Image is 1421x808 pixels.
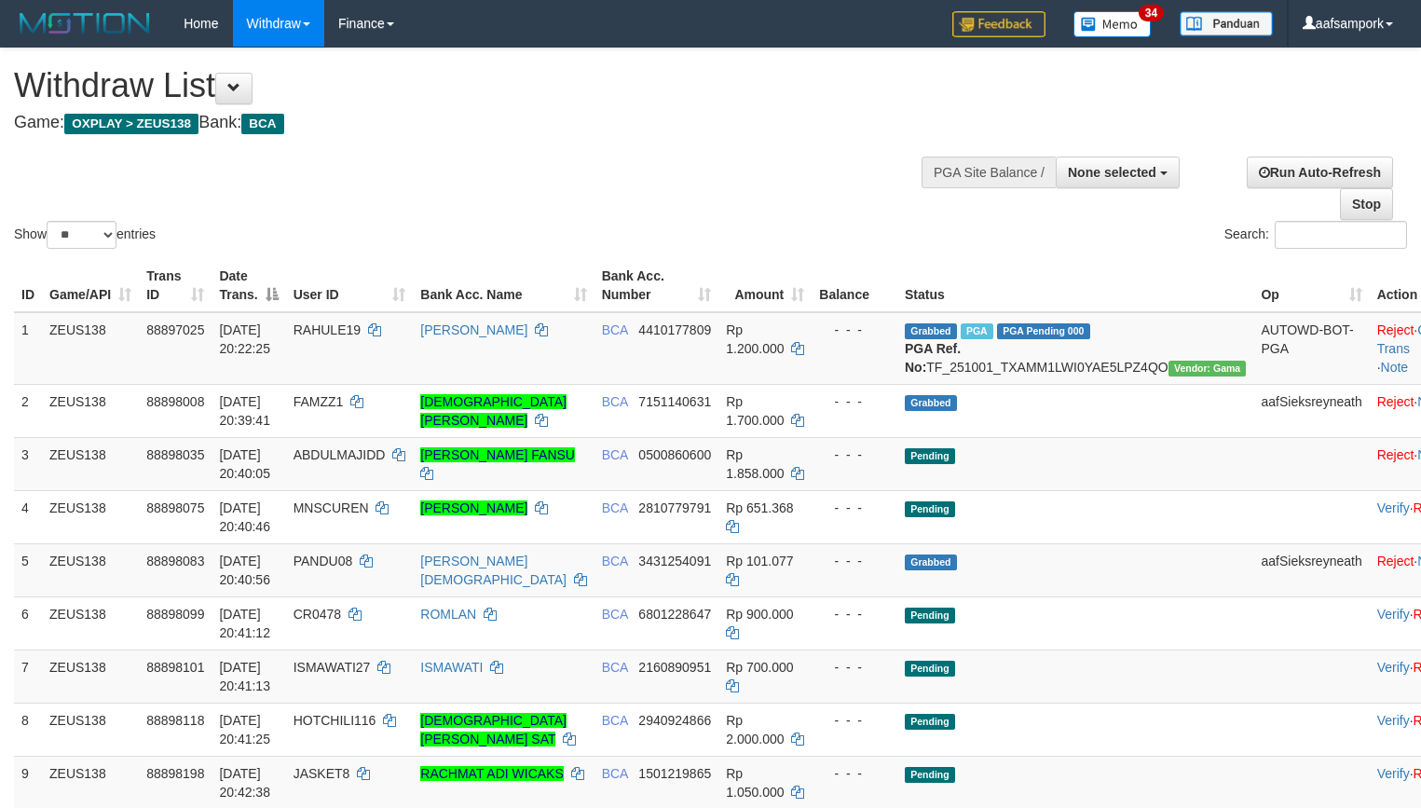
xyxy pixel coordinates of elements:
[1253,543,1369,596] td: aafSieksreyneath
[726,322,784,356] span: Rp 1.200.000
[139,259,212,312] th: Trans ID: activate to sort column ascending
[42,650,139,703] td: ZEUS138
[1253,259,1369,312] th: Op: activate to sort column ascending
[420,766,564,781] a: RACHMAT ADI WICAKS
[638,554,711,568] span: Copy 3431254091 to clipboard
[819,321,890,339] div: - - -
[42,490,139,543] td: ZEUS138
[638,660,711,675] span: Copy 2160890951 to clipboard
[1168,361,1247,377] span: Vendor URL: https://trx31.1velocity.biz
[42,596,139,650] td: ZEUS138
[14,490,42,543] td: 4
[146,660,204,675] span: 88898101
[14,650,42,703] td: 7
[905,448,955,464] span: Pending
[905,501,955,517] span: Pending
[42,703,139,756] td: ZEUS138
[602,500,628,515] span: BCA
[602,607,628,622] span: BCA
[638,766,711,781] span: Copy 1501219865 to clipboard
[219,500,270,534] span: [DATE] 20:40:46
[146,607,204,622] span: 88898099
[602,322,628,337] span: BCA
[219,713,270,746] span: [DATE] 20:41:25
[905,323,957,339] span: Grabbed
[1180,11,1273,36] img: panduan.png
[42,384,139,437] td: ZEUS138
[294,766,350,781] span: JASKET8
[420,660,483,675] a: ISMAWATI
[638,500,711,515] span: Copy 2810779791 to clipboard
[602,554,628,568] span: BCA
[1068,165,1156,180] span: None selected
[726,713,784,746] span: Rp 2.000.000
[294,394,344,409] span: FAMZZ1
[64,114,198,134] span: OXPLAY > ZEUS138
[420,713,567,746] a: [DEMOGRAPHIC_DATA][PERSON_NAME] SAT
[1377,713,1410,728] a: Verify
[14,221,156,249] label: Show entries
[952,11,1045,37] img: Feedback.jpg
[1377,394,1414,409] a: Reject
[1377,766,1410,781] a: Verify
[1056,157,1180,188] button: None selected
[14,114,929,132] h4: Game: Bank:
[602,394,628,409] span: BCA
[420,607,476,622] a: ROMLAN
[219,766,270,800] span: [DATE] 20:42:38
[219,660,270,693] span: [DATE] 20:41:13
[420,500,527,515] a: [PERSON_NAME]
[1381,360,1409,375] a: Note
[602,766,628,781] span: BCA
[420,554,567,587] a: [PERSON_NAME][DEMOGRAPHIC_DATA]
[905,767,955,783] span: Pending
[294,554,353,568] span: PANDU08
[219,322,270,356] span: [DATE] 20:22:25
[212,259,285,312] th: Date Trans.: activate to sort column descending
[1224,221,1407,249] label: Search:
[146,713,204,728] span: 88898118
[638,447,711,462] span: Copy 0500860600 to clipboard
[819,552,890,570] div: - - -
[718,259,812,312] th: Amount: activate to sort column ascending
[286,259,414,312] th: User ID: activate to sort column ascending
[1377,607,1410,622] a: Verify
[294,322,361,337] span: RAHULE19
[42,543,139,596] td: ZEUS138
[1073,11,1152,37] img: Button%20Memo.svg
[905,714,955,730] span: Pending
[42,312,139,385] td: ZEUS138
[47,221,116,249] select: Showentries
[897,312,1254,385] td: TF_251001_TXAMM1LWI0YAE5LPZ4QO
[1247,157,1393,188] a: Run Auto-Refresh
[219,394,270,428] span: [DATE] 20:39:41
[1275,221,1407,249] input: Search:
[1340,188,1393,220] a: Stop
[726,500,793,515] span: Rp 651.368
[146,554,204,568] span: 88898083
[219,554,270,587] span: [DATE] 20:40:56
[1377,447,1414,462] a: Reject
[997,323,1090,339] span: PGA Pending
[819,764,890,783] div: - - -
[726,447,784,481] span: Rp 1.858.000
[294,607,341,622] span: CR0478
[905,661,955,677] span: Pending
[42,437,139,490] td: ZEUS138
[420,447,575,462] a: [PERSON_NAME] FANSU
[146,322,204,337] span: 88897025
[638,713,711,728] span: Copy 2940924866 to clipboard
[146,500,204,515] span: 88898075
[413,259,594,312] th: Bank Acc. Name: activate to sort column ascending
[146,447,204,462] span: 88898035
[819,392,890,411] div: - - -
[905,555,957,570] span: Grabbed
[1377,322,1414,337] a: Reject
[219,607,270,640] span: [DATE] 20:41:12
[1139,5,1164,21] span: 34
[14,259,42,312] th: ID
[241,114,283,134] span: BCA
[905,395,957,411] span: Grabbed
[638,322,711,337] span: Copy 4410177809 to clipboard
[14,703,42,756] td: 8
